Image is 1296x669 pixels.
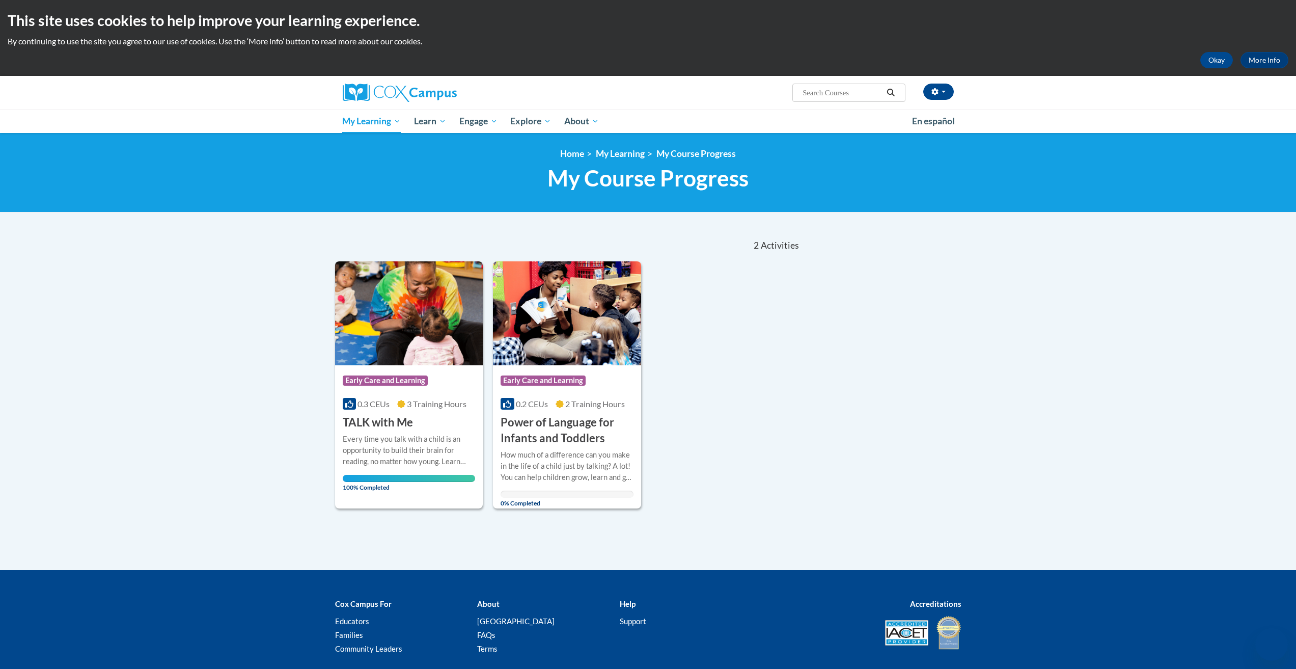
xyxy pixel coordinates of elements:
span: 0.3 CEUs [357,399,390,409]
span: 2 [754,240,759,251]
span: Activities [761,240,799,251]
span: Early Care and Learning [501,376,586,386]
a: [GEOGRAPHIC_DATA] [477,617,555,626]
a: FAQs [477,630,495,639]
span: Early Care and Learning [343,376,428,386]
b: Help [620,599,636,608]
a: Course LogoEarly Care and Learning0.2 CEUs2 Training Hours Power of Language for Infants and Todd... [493,261,641,508]
p: By continuing to use the site you agree to our use of cookies. Use the ‘More info’ button to read... [8,36,1288,47]
h2: This site uses cookies to help improve your learning experience. [8,10,1288,31]
a: More Info [1240,52,1288,68]
img: Course Logo [335,261,483,365]
a: Cox Campus [343,84,536,102]
a: Families [335,630,363,639]
span: 2 Training Hours [565,399,625,409]
a: En español [905,111,961,132]
a: Support [620,617,646,626]
b: Accreditations [910,599,961,608]
h3: Power of Language for Infants and Toddlers [501,415,633,446]
span: My Learning [342,115,401,127]
span: About [564,115,599,127]
span: 3 Training Hours [407,399,466,409]
span: 0.2 CEUs [516,399,548,409]
b: About [477,599,500,608]
a: Explore [504,110,558,133]
div: How much of a difference can you make in the life of a child just by talking? A lot! You can help... [501,449,633,483]
div: Your progress [343,475,476,482]
span: 100% Completed [343,475,476,491]
a: Home [560,148,584,159]
div: Main menu [327,110,969,133]
button: Search [883,87,898,99]
a: My Learning [336,110,408,133]
a: Terms [477,644,498,653]
span: Learn [414,115,446,127]
button: Okay [1200,52,1233,68]
button: Account Settings [923,84,954,100]
a: About [558,110,605,133]
span: Engage [459,115,498,127]
b: Cox Campus For [335,599,392,608]
div: Every time you talk with a child is an opportunity to build their brain for reading, no matter ho... [343,434,476,467]
a: Community Leaders [335,644,402,653]
a: My Course Progress [656,148,736,159]
a: Educators [335,617,369,626]
a: Course LogoEarly Care and Learning0.3 CEUs3 Training Hours TALK with MeEvery time you talk with a... [335,261,483,508]
img: Course Logo [493,261,641,365]
img: Accredited IACET® Provider [885,620,928,646]
img: Cox Campus [343,84,457,102]
h3: TALK with Me [343,415,413,431]
span: My Course Progress [547,165,749,192]
a: My Learning [596,148,645,159]
a: Engage [453,110,504,133]
a: Learn [407,110,453,133]
img: IDA® Accredited [936,615,961,651]
input: Search Courses [802,87,883,99]
span: En español [912,116,955,126]
iframe: Button to launch messaging window [1255,628,1288,661]
span: Explore [510,115,551,127]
